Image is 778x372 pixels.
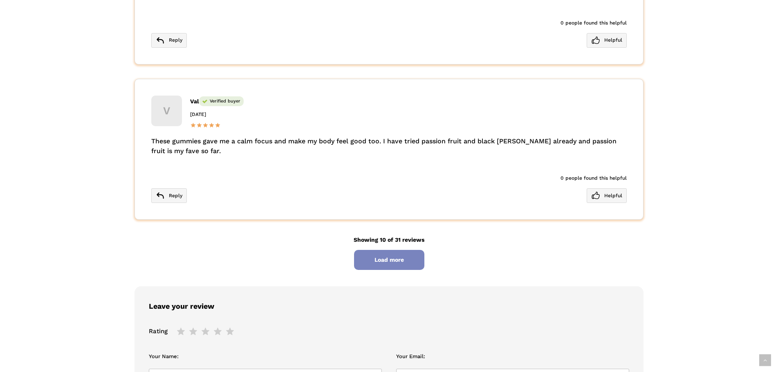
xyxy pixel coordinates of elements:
[135,234,643,270] div: Showing 10 of 31 reviews
[151,188,187,203] span: Reply
[151,96,182,126] span: V
[149,326,168,336] span: Rating
[190,96,627,107] div: Val
[151,136,627,156] div: These gummies gave me a calm focus and make my body feel good too. I have tried passion fruit and...
[151,33,187,48] span: Reply
[151,17,627,29] div: 0 people found this helpful
[199,96,244,106] span: Verified buyer
[354,250,424,270] span: Load more
[587,33,627,48] span: Helpful
[135,286,643,327] div: Leave your review
[759,354,771,366] a: Back to top
[202,100,207,103] img: verified.svg
[151,172,627,184] div: 0 people found this helpful
[190,109,627,120] div: [DATE]
[587,188,627,203] span: Helpful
